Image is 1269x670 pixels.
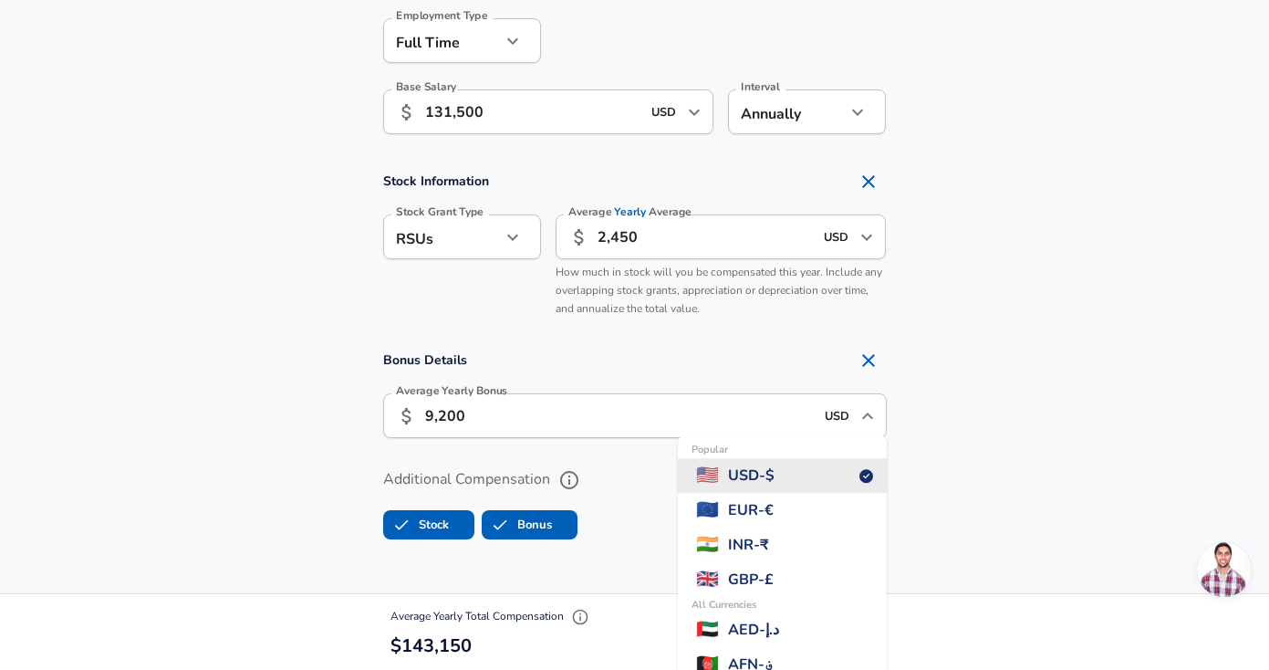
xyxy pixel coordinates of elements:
[728,535,769,557] span: INR - ₹
[384,508,419,542] span: Stock
[728,89,846,134] div: Annually
[1197,542,1252,597] div: Open chat
[396,385,507,396] label: Average Yearly Bonus
[390,609,594,623] span: Average Yearly Total Compensation
[728,570,774,591] span: GBP - £
[728,500,774,522] span: EUR - €
[396,10,488,21] label: Employment Type
[819,402,856,430] input: USD
[696,567,719,594] span: 🇬🇧
[383,18,501,63] div: Full Time
[696,497,719,525] span: 🇪🇺
[383,342,887,379] h4: Bonus Details
[598,215,814,259] input: 40,000
[696,532,719,560] span: 🇮🇳
[554,465,585,496] button: help
[728,466,775,487] span: USD - $
[383,510,474,539] button: StockStock
[383,163,887,200] h4: Stock Information
[646,98,682,126] input: USD
[728,620,779,642] span: AED - د.إ
[818,223,855,251] input: USD
[383,215,501,259] div: RSUs
[696,617,719,644] span: 🇦🇪
[425,393,814,438] input: 15,000
[854,225,879,250] button: Open
[692,444,728,459] span: Popular
[567,603,594,631] button: Explain Total Compensation
[568,206,692,217] label: Average Average
[681,99,707,125] button: Open
[482,510,577,539] button: BonusBonus
[401,633,472,658] span: 143,150
[396,206,484,217] label: Stock Grant Type
[556,265,882,316] span: How much in stock will you be compensated this year. Include any overlapping stock grants, apprec...
[850,342,887,379] button: Remove Section
[396,81,456,92] label: Base Salary
[741,81,780,92] label: Interval
[614,204,646,220] span: Yearly
[696,463,719,490] span: 🇺🇸
[390,633,401,658] span: $
[692,598,756,613] span: All Currencies
[384,508,449,542] label: Stock
[425,89,641,134] input: 100,000
[483,508,552,542] label: Bonus
[483,508,517,542] span: Bonus
[855,403,880,429] button: Close
[850,163,887,200] button: Remove Section
[383,465,887,496] label: Additional Compensation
